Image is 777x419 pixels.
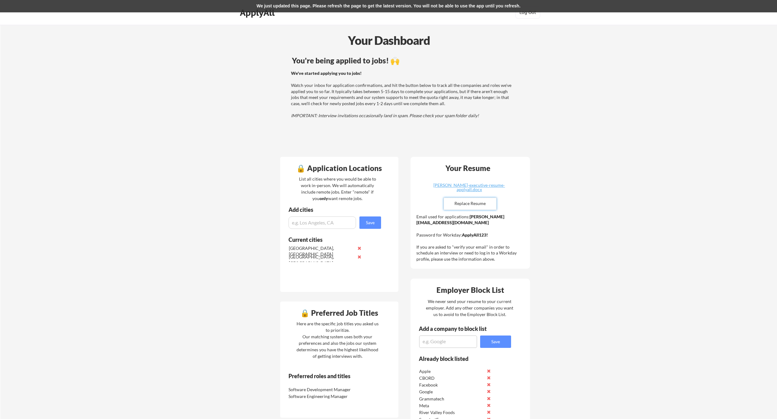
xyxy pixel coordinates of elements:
[437,165,499,172] div: Your Resume
[416,214,504,225] strong: [PERSON_NAME][EMAIL_ADDRESS][DOMAIN_NAME]
[419,389,484,395] div: Google
[291,71,362,76] strong: We've started applying you to jobs!
[291,70,514,119] div: Watch your inbox for application confirmations, and hit the button below to track all the compani...
[419,382,484,388] div: Facebook
[419,396,484,402] div: Grammatech
[289,216,356,229] input: e.g. Los Angeles, CA
[416,214,526,262] div: Email used for applications: Password for Workday: If you are asked to "verify your email" in ord...
[419,326,496,331] div: Add a company to block list
[282,309,397,317] div: 🔒 Preferred Job Titles
[419,403,484,409] div: Meta
[426,298,514,318] div: We never send your resume to your current employer. Add any other companies you want us to avoid ...
[419,356,503,361] div: Already block listed
[462,232,488,237] strong: ApplyAll123!
[240,7,276,18] div: ApplyAll
[292,57,515,64] div: You're being applied to jobs! 🙌
[1,32,777,49] div: Your Dashboard
[319,196,328,201] strong: only
[291,113,479,118] em: IMPORTANT: Interview invitations occasionally land in spam. Please check your spam folder daily!
[419,409,484,416] div: River Valley Foods
[432,183,506,193] a: [PERSON_NAME]-executive-resume-applyall.docx
[413,286,528,294] div: Employer Block List
[419,368,484,374] div: Apple
[289,387,354,393] div: Software Development Manager
[289,393,354,400] div: Software Engineering Manager
[289,237,374,242] div: Current cities
[419,375,484,381] div: CBORD
[295,176,380,202] div: List all cities where you would be able to work in-person. We will automatically include remote j...
[289,254,354,266] div: [GEOGRAPHIC_DATA], [GEOGRAPHIC_DATA]
[289,207,383,212] div: Add cities
[295,320,380,359] div: Here are the specific job titles you asked us to prioritize. Our matching system uses both your p...
[282,165,397,172] div: 🔒 Application Locations
[480,336,511,348] button: Save
[289,245,354,257] div: [GEOGRAPHIC_DATA], [GEOGRAPHIC_DATA]
[515,6,540,19] button: Log Out
[359,216,381,229] button: Save
[289,373,373,379] div: Preferred roles and titles
[432,183,506,192] div: [PERSON_NAME]-executive-resume-applyall.docx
